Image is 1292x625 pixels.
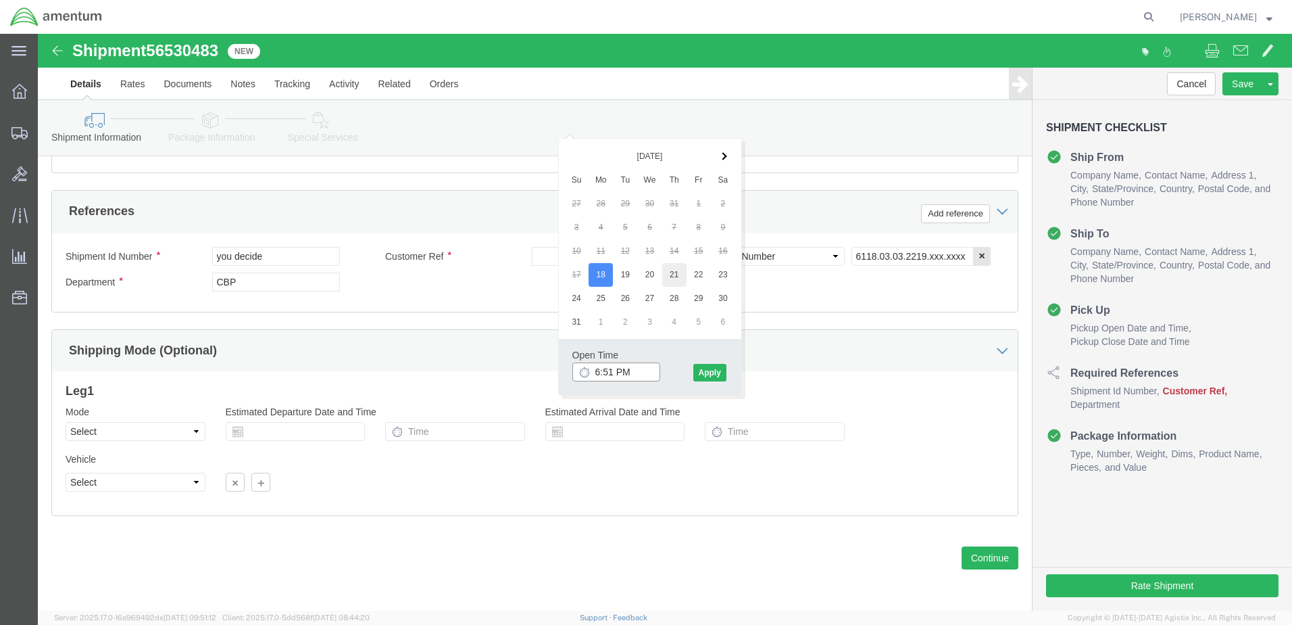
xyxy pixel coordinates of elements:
[164,614,216,622] span: [DATE] 09:51:12
[1179,9,1273,25] button: [PERSON_NAME]
[613,614,647,622] a: Feedback
[313,614,370,622] span: [DATE] 08:44:20
[222,614,370,622] span: Client: 2025.17.0-5dd568f
[9,7,103,27] img: logo
[38,34,1292,611] iframe: FS Legacy Container
[54,614,216,622] span: Server: 2025.17.0-16a969492de
[1180,9,1257,24] span: Judy Lackie
[580,614,614,622] a: Support
[1068,612,1276,624] span: Copyright © [DATE]-[DATE] Agistix Inc., All Rights Reserved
